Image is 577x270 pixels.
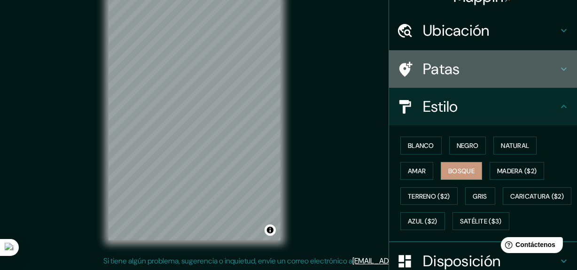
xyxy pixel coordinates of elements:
[510,192,564,201] font: Caricatura ($2)
[400,187,458,205] button: Terreno ($2)
[408,217,437,226] font: Azul ($2)
[104,256,353,266] font: Si tiene algún problema, sugerencia o inquietud, envíe un correo electrónico a
[452,212,509,230] button: Satélite ($3)
[503,187,572,205] button: Caricatura ($2)
[441,162,482,180] button: Bosque
[400,162,433,180] button: Amar
[423,59,460,79] font: Patas
[408,141,434,150] font: Blanco
[400,212,445,230] button: Azul ($2)
[353,256,469,266] a: [EMAIL_ADDRESS][DOMAIN_NAME]
[423,97,458,116] font: Estilo
[408,192,450,201] font: Terreno ($2)
[490,162,544,180] button: Madera ($2)
[457,141,479,150] font: Negro
[473,192,487,201] font: Gris
[389,12,577,49] div: Ubicación
[423,21,490,40] font: Ubicación
[493,137,537,154] button: Natural
[449,137,486,154] button: Negro
[389,88,577,125] div: Estilo
[493,233,567,260] iframe: Lanzador de widgets de ayuda
[501,141,529,150] font: Natural
[265,224,276,236] button: Activar o desactivar atribución
[465,187,495,205] button: Gris
[448,167,475,175] font: Bosque
[408,167,426,175] font: Amar
[389,50,577,88] div: Patas
[497,167,537,175] font: Madera ($2)
[400,137,442,154] button: Blanco
[460,217,502,226] font: Satélite ($3)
